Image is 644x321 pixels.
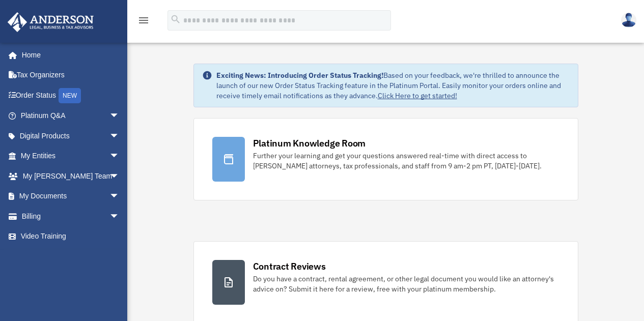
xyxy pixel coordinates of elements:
i: menu [137,14,150,26]
a: My [PERSON_NAME] Teamarrow_drop_down [7,166,135,186]
img: User Pic [621,13,636,27]
div: Further your learning and get your questions answered real-time with direct access to [PERSON_NAM... [253,151,559,171]
a: menu [137,18,150,26]
a: My Documentsarrow_drop_down [7,186,135,207]
a: Billingarrow_drop_down [7,206,135,226]
span: arrow_drop_down [109,166,130,187]
a: My Entitiesarrow_drop_down [7,146,135,166]
span: arrow_drop_down [109,206,130,227]
a: Digital Productsarrow_drop_down [7,126,135,146]
div: Based on your feedback, we're thrilled to announce the launch of our new Order Status Tracking fe... [216,70,570,101]
a: Tax Organizers [7,65,135,85]
span: arrow_drop_down [109,186,130,207]
div: Contract Reviews [253,260,326,273]
div: Platinum Knowledge Room [253,137,366,150]
span: arrow_drop_down [109,126,130,147]
img: Anderson Advisors Platinum Portal [5,12,97,32]
a: Video Training [7,226,135,247]
span: arrow_drop_down [109,146,130,167]
a: Order StatusNEW [7,85,135,106]
span: arrow_drop_down [109,106,130,127]
i: search [170,14,181,25]
strong: Exciting News: Introducing Order Status Tracking! [216,71,383,80]
div: NEW [59,88,81,103]
a: Platinum Knowledge Room Further your learning and get your questions answered real-time with dire... [193,118,578,200]
a: Home [7,45,130,65]
a: Platinum Q&Aarrow_drop_down [7,106,135,126]
a: Click Here to get started! [378,91,457,100]
div: Do you have a contract, rental agreement, or other legal document you would like an attorney's ad... [253,274,559,294]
